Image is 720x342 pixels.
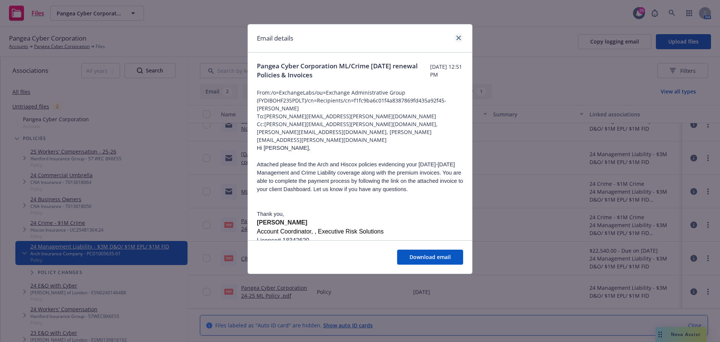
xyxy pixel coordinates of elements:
[257,112,463,120] span: To: [PERSON_NAME][EMAIL_ADDRESS][PERSON_NAME][DOMAIN_NAME]
[257,33,293,43] h1: Email details
[257,89,463,112] span: From: /o=ExchangeLabs/ou=Exchange Administrative Group (FYDIBOHF23SPDLT)/cn=Recipients/cn=f1fc9ba...
[315,228,384,235] span: , Executive Risk Solutions
[430,63,463,78] span: [DATE] 12:51 PM
[257,219,307,226] span: [PERSON_NAME]
[257,237,309,244] span: License# 18342620
[257,160,463,193] p: Attached please find the Arch and Hiscox policies evidencing your [DATE]-[DATE] Management and Cr...
[257,210,463,218] p: Thank you,
[257,120,463,144] span: Cc: [PERSON_NAME][EMAIL_ADDRESS][PERSON_NAME][DOMAIN_NAME], [PERSON_NAME][EMAIL_ADDRESS][DOMAIN_N...
[409,253,451,261] span: Download email
[454,33,463,42] a: close
[257,228,313,235] span: Account Coordinator,
[257,144,463,152] p: Hi [PERSON_NAME],
[257,62,430,80] span: Pangea Cyber Corporation ML/Crime [DATE] renewal Policies & Invoices
[397,250,463,265] button: Download email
